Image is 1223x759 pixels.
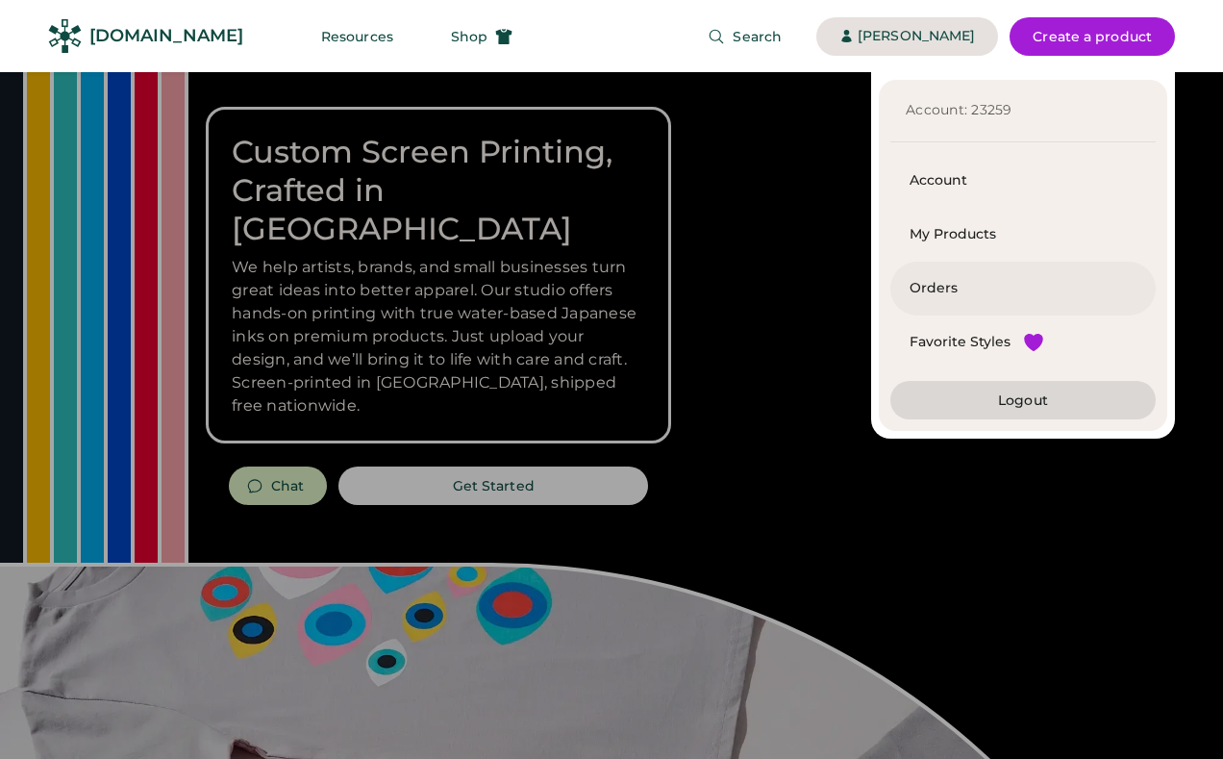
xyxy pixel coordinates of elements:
[298,17,416,56] button: Resources
[890,381,1156,419] button: Logout
[89,24,243,48] div: [DOMAIN_NAME]
[451,30,487,43] span: Shop
[906,101,1140,120] div: Account: 23259
[910,171,1136,190] div: Account
[1010,17,1175,56] button: Create a product
[733,30,782,43] span: Search
[48,19,82,53] img: Rendered Logo - Screens
[910,279,1136,298] div: Orders
[428,17,536,56] button: Shop
[910,333,1011,352] div: Favorite Styles
[685,17,805,56] button: Search
[858,27,975,46] div: [PERSON_NAME]
[910,225,1136,244] div: My Products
